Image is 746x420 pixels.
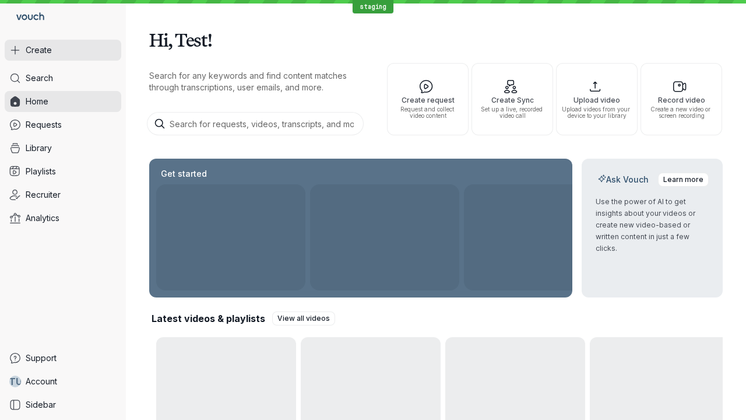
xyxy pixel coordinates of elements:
a: Requests [5,114,121,135]
span: Learn more [663,174,703,185]
button: Create [5,40,121,61]
span: Recruiter [26,189,61,201]
a: Learn more [658,173,709,187]
span: View all videos [277,313,330,324]
a: TUAccount [5,371,121,392]
span: U [16,376,22,387]
a: View all videos [272,311,335,325]
span: Support [26,352,57,364]
h2: Get started [159,168,209,180]
span: Home [26,96,48,107]
p: Search for any keywords and find content matches through transcriptions, user emails, and more. [149,70,366,93]
a: Home [5,91,121,112]
span: Account [26,376,57,387]
span: T [9,376,16,387]
a: Sidebar [5,394,121,415]
a: Playlists [5,161,121,182]
button: Create requestRequest and collect video content [387,63,469,135]
a: Support [5,348,121,369]
span: Playlists [26,166,56,177]
span: Create Sync [477,96,548,104]
span: Upload videos from your device to your library [561,106,632,119]
h2: Ask Vouch [596,174,651,185]
span: Record video [646,96,717,104]
span: Create request [392,96,463,104]
span: Create [26,44,52,56]
a: Go to homepage [5,5,49,30]
span: Create a new video or screen recording [646,106,717,119]
h2: Latest videos & playlists [152,312,265,325]
button: Record videoCreate a new video or screen recording [641,63,722,135]
span: Request and collect video content [392,106,463,119]
a: Library [5,138,121,159]
span: Analytics [26,212,59,224]
button: Create SyncSet up a live, recorded video call [471,63,553,135]
a: Analytics [5,208,121,229]
span: Requests [26,119,62,131]
span: Set up a live, recorded video call [477,106,548,119]
button: Upload videoUpload videos from your device to your library [556,63,638,135]
span: Upload video [561,96,632,104]
p: Use the power of AI to get insights about your videos or create new video-based or written conten... [596,196,709,254]
span: Sidebar [26,399,56,411]
a: Recruiter [5,184,121,205]
h1: Hi, Test! [149,23,723,56]
input: Search for requests, videos, transcripts, and more... [147,112,364,135]
a: Search [5,68,121,89]
span: Library [26,142,52,154]
span: Search [26,72,53,84]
